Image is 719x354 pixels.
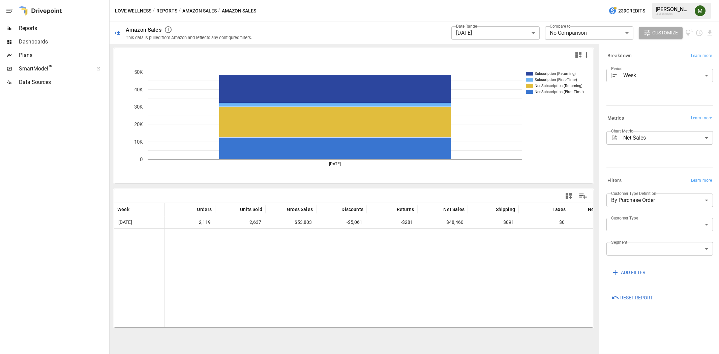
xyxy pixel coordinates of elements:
span: Net Revenue [588,206,616,213]
span: $49,351 [572,216,616,228]
span: Gross Sales [287,206,313,213]
button: Reset Report [606,292,657,304]
text: 50K [134,69,143,75]
span: $0 [522,216,566,228]
label: Customer Type Definition [611,190,656,196]
span: Learn more [691,115,712,122]
label: Segment [611,239,627,245]
div: By Purchase Order [606,194,713,207]
button: Customize [639,27,683,39]
span: 2,637 [218,216,262,228]
svg: A chart. [114,62,594,183]
label: Period [611,66,623,71]
div: Week [623,69,713,82]
div: / [179,7,181,15]
button: View documentation [685,27,693,39]
button: 239Credits [606,5,648,17]
label: Compare to [550,23,571,29]
span: 239 Credits [618,7,645,15]
div: / [153,7,155,15]
text: 0 [140,156,143,163]
span: Discounts [341,206,363,213]
span: Orders [197,206,212,213]
h6: Filters [607,177,622,184]
text: 30K [134,104,143,110]
button: Manage Columns [575,188,591,204]
h6: Metrics [607,115,624,122]
div: Amazon Sales [126,27,161,33]
span: Week [117,206,129,213]
text: NonSubscription (First-Time) [535,90,584,94]
text: 10K [134,139,143,145]
div: Net Sales [623,131,713,145]
span: ™ [48,64,53,72]
div: Love Wellness [656,12,691,16]
div: / [218,7,220,15]
button: Reports [156,7,177,15]
span: -$281 [370,216,414,228]
span: Learn more [691,53,712,59]
text: [DATE] [329,161,341,166]
div: This data is pulled from Amazon and reflects any configured filters. [126,35,252,40]
div: [DATE] [451,26,540,40]
span: Customize [652,29,678,37]
span: Reset Report [620,294,653,302]
span: -$5,061 [320,216,363,228]
button: Schedule report [695,29,703,37]
div: [PERSON_NAME] [656,6,691,12]
span: Shipping [496,206,515,213]
text: 40K [134,87,143,93]
span: Net Sales [443,206,465,213]
label: Date Range [456,23,477,29]
div: 🛍 [115,30,120,36]
text: 20K [134,121,143,127]
text: Subscription (First-Time) [535,78,577,82]
label: Chart Metric [611,128,633,134]
span: Learn more [691,177,712,184]
span: 2,119 [168,216,212,228]
button: Amazon Sales [182,7,217,15]
span: ADD FILTER [621,268,646,277]
button: ADD FILTER [606,266,650,278]
span: Returns [397,206,414,213]
span: Plans [19,51,108,59]
span: SmartModel [19,65,89,73]
span: $891 [471,216,515,228]
h6: Breakdown [607,52,632,60]
span: Data Sources [19,78,108,86]
span: Dashboards [19,38,108,46]
button: Love Wellness [115,7,151,15]
div: No Comparison [545,26,633,40]
span: $53,803 [269,216,313,228]
img: Meredith Lacasse [695,5,706,16]
span: [DATE] [117,216,133,228]
label: Customer Type [611,215,638,221]
span: Units Sold [240,206,262,213]
span: $48,460 [421,216,465,228]
span: Reports [19,24,108,32]
text: Subscription (Returning) [535,71,576,76]
text: NonSubscription (Returning) [535,84,582,88]
span: Taxes [552,206,566,213]
button: Download report [706,29,714,37]
button: Meredith Lacasse [691,1,710,20]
